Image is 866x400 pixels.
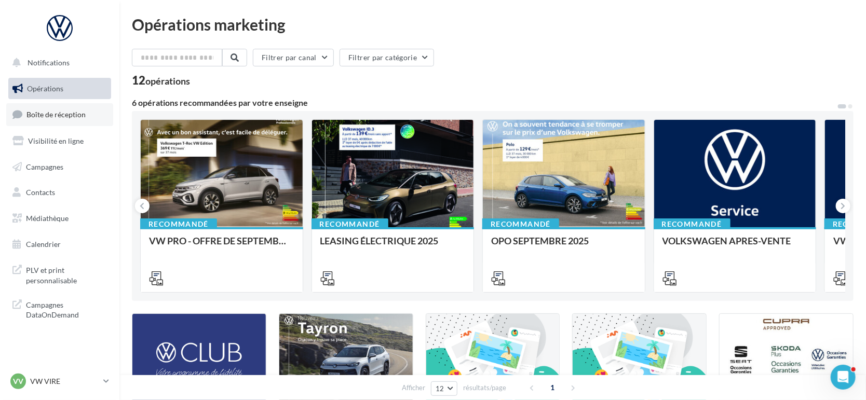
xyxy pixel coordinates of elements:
[482,218,559,230] div: Recommandé
[30,376,99,387] p: VW VIRE
[149,236,294,256] div: VW PRO - OFFRE DE SEPTEMBRE 25
[320,236,466,256] div: LEASING ÉLECTRIQUE 2025
[132,99,837,107] div: 6 opérations recommandées par votre enseigne
[402,383,425,393] span: Afficher
[132,75,190,86] div: 12
[26,298,107,320] span: Campagnes DataOnDemand
[26,162,63,171] span: Campagnes
[431,381,457,396] button: 12
[6,294,113,324] a: Campagnes DataOnDemand
[831,365,856,390] iframe: Intercom live chat
[26,188,55,197] span: Contacts
[340,49,434,66] button: Filtrer par catégorie
[28,136,84,145] span: Visibilité en ligne
[145,76,190,86] div: opérations
[26,110,86,119] span: Boîte de réception
[6,259,113,289] a: PLV et print personnalisable
[6,103,113,126] a: Boîte de réception
[6,182,113,203] a: Contacts
[132,17,854,32] div: Opérations marketing
[654,218,730,230] div: Recommandé
[253,49,334,66] button: Filtrer par canal
[6,208,113,229] a: Médiathèque
[8,371,111,391] a: VV VW VIRE
[6,52,109,74] button: Notifications
[28,58,70,67] span: Notifications
[6,130,113,152] a: Visibilité en ligne
[463,383,506,393] span: résultats/page
[6,233,113,255] a: Calendrier
[662,236,808,256] div: VOLKSWAGEN APRES-VENTE
[6,78,113,100] a: Opérations
[491,236,637,256] div: OPO SEPTEMBRE 2025
[545,379,561,396] span: 1
[26,214,69,223] span: Médiathèque
[27,84,63,93] span: Opérations
[436,384,444,393] span: 12
[26,240,61,249] span: Calendrier
[13,376,23,387] span: VV
[312,218,388,230] div: Recommandé
[6,156,113,178] a: Campagnes
[26,263,107,285] span: PLV et print personnalisable
[140,218,217,230] div: Recommandé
